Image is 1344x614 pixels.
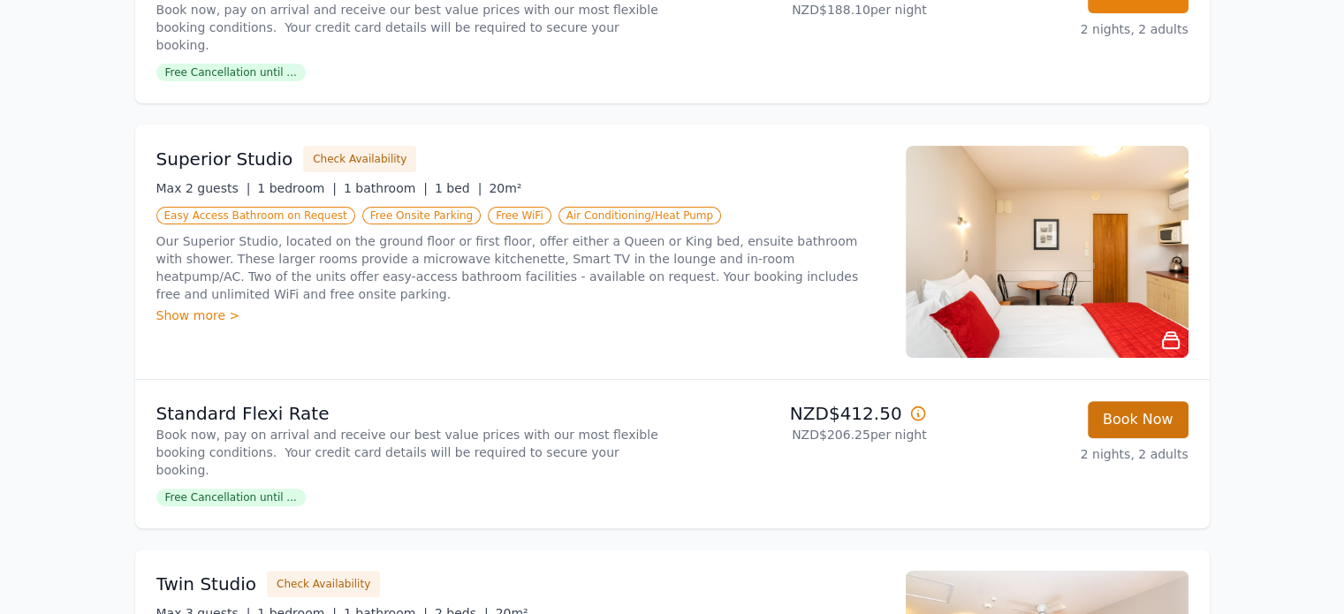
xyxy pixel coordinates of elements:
[489,181,521,195] span: 20m²
[156,489,306,506] span: Free Cancellation until ...
[267,571,380,597] button: Check Availability
[156,401,665,426] p: Standard Flexi Rate
[362,207,481,224] span: Free Onsite Parking
[156,64,306,81] span: Free Cancellation until ...
[1088,401,1188,438] button: Book Now
[488,207,551,224] span: Free WiFi
[435,181,482,195] span: 1 bed |
[156,307,885,324] div: Show more >
[257,181,337,195] span: 1 bedroom |
[558,207,721,224] span: Air Conditioning/Heat Pump
[156,426,665,479] p: Book now, pay on arrival and receive our best value prices with our most flexible booking conditi...
[156,181,251,195] span: Max 2 guests |
[680,401,927,426] p: NZD$412.50
[344,181,428,195] span: 1 bathroom |
[156,232,885,303] p: Our Superior Studio, located on the ground floor or first floor, offer either a Queen or King bed...
[156,207,355,224] span: Easy Access Bathroom on Request
[156,147,293,171] h3: Superior Studio
[941,20,1188,38] p: 2 nights, 2 adults
[156,572,257,596] h3: Twin Studio
[156,1,665,54] p: Book now, pay on arrival and receive our best value prices with our most flexible booking conditi...
[680,426,927,443] p: NZD$206.25 per night
[680,1,927,19] p: NZD$188.10 per night
[303,146,416,172] button: Check Availability
[941,445,1188,463] p: 2 nights, 2 adults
